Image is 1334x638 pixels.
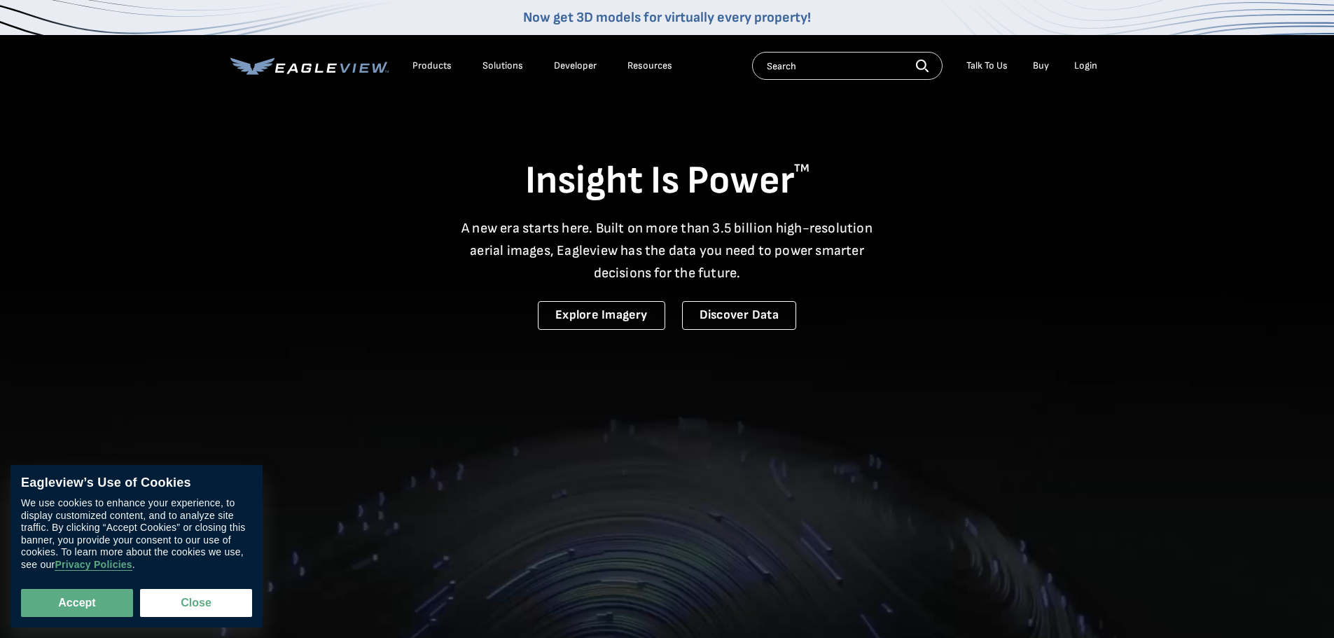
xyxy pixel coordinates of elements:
[21,498,252,571] div: We use cookies to enhance your experience, to display customized content, and to analyze site tra...
[482,60,523,72] div: Solutions
[682,301,796,330] a: Discover Data
[554,60,597,72] a: Developer
[140,589,252,617] button: Close
[752,52,943,80] input: Search
[412,60,452,72] div: Products
[966,60,1008,72] div: Talk To Us
[538,301,665,330] a: Explore Imagery
[55,560,132,571] a: Privacy Policies
[21,476,252,491] div: Eagleview’s Use of Cookies
[453,217,882,284] p: A new era starts here. Built on more than 3.5 billion high-resolution aerial images, Eagleview ha...
[627,60,672,72] div: Resources
[230,157,1104,206] h1: Insight Is Power
[1033,60,1049,72] a: Buy
[21,589,133,617] button: Accept
[523,9,811,26] a: Now get 3D models for virtually every property!
[794,162,810,175] sup: TM
[1074,60,1097,72] div: Login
